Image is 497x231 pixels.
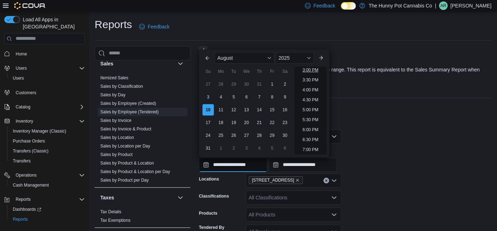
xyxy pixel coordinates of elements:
[1,63,88,73] button: Users
[1,49,88,59] button: Home
[217,55,233,61] span: August
[7,126,88,136] button: Inventory Manager (Classic)
[100,169,170,174] span: Sales by Product & Location per Day
[1,116,88,126] button: Inventory
[10,157,33,165] a: Transfers
[202,66,214,77] div: Su
[215,130,227,141] div: day-25
[241,130,252,141] div: day-27
[100,161,154,166] a: Sales by Product & Location
[100,75,128,80] a: Itemized Sales
[13,171,85,179] span: Operations
[100,152,133,157] a: Sales by Product
[215,104,227,116] div: day-11
[13,158,31,164] span: Transfers
[13,50,30,58] a: Home
[10,147,85,155] span: Transfers (Classic)
[13,88,39,97] a: Customers
[100,60,113,67] h3: Sales
[266,91,278,103] div: day-8
[100,101,156,106] a: Sales by Employee (Created)
[228,79,239,90] div: day-29
[202,143,214,154] div: day-31
[202,130,214,141] div: day-24
[13,171,39,179] button: Operations
[7,156,88,166] button: Transfers
[300,116,321,124] li: 5:30 PM
[266,79,278,90] div: day-1
[254,130,265,141] div: day-28
[10,137,48,145] a: Purchase Orders
[266,66,278,77] div: Fr
[279,143,291,154] div: day-6
[136,20,172,34] a: Feedback
[215,66,227,77] div: Mo
[13,128,66,134] span: Inventory Manager (Classic)
[20,16,85,30] span: Load All Apps in [GEOGRAPHIC_DATA]
[202,104,214,116] div: day-10
[215,91,227,103] div: day-4
[228,91,239,103] div: day-5
[202,52,213,64] button: Previous Month
[1,87,88,98] button: Customers
[276,52,314,64] div: Button. Open the year selector. 2025 is currently selected.
[100,75,128,81] span: Itemized Sales
[13,216,28,222] span: Reports
[13,206,41,212] span: Dashboards
[13,49,85,58] span: Home
[16,172,37,178] span: Operations
[199,193,229,199] label: Classifications
[202,79,214,90] div: day-27
[100,126,151,132] span: Sales by Invoice & Product
[95,74,190,187] div: Sales
[266,143,278,154] div: day-5
[300,76,321,84] li: 3:30 PM
[13,117,36,125] button: Inventory
[241,143,252,154] div: day-3
[241,79,252,90] div: day-30
[279,117,291,128] div: day-23
[10,181,85,189] span: Cash Management
[10,205,85,214] span: Dashboards
[199,158,267,172] input: Press the down key to enter a popover containing a calendar. Press the escape key to close the po...
[254,66,265,77] div: Th
[279,66,291,77] div: Sa
[279,79,291,90] div: day-2
[100,218,131,223] a: Tax Exemptions
[13,117,85,125] span: Inventory
[13,148,48,154] span: Transfers (Classic)
[199,210,217,216] label: Products
[10,181,52,189] a: Cash Management
[1,194,88,204] button: Reports
[100,118,131,123] a: Sales by Invoice
[100,169,170,174] a: Sales by Product & Location per Day
[10,74,27,82] a: Users
[100,135,134,140] a: Sales by Location
[1,102,88,112] button: Catalog
[7,214,88,224] button: Reports
[16,197,31,202] span: Reports
[215,79,227,90] div: day-28
[13,64,30,72] button: Users
[10,205,44,214] a: Dashboards
[254,117,265,128] div: day-21
[16,51,27,57] span: Home
[10,215,31,224] a: Reports
[100,109,159,114] a: Sales by Employee (Tendered)
[95,17,132,32] h1: Reports
[266,117,278,128] div: day-22
[10,137,85,145] span: Purchase Orders
[199,176,219,182] label: Locations
[249,176,303,184] span: 2591 Yonge St
[241,91,252,103] div: day-6
[228,66,239,77] div: Tu
[228,117,239,128] div: day-19
[435,1,436,10] p: |
[100,209,121,215] span: Tax Details
[254,143,265,154] div: day-4
[228,130,239,141] div: day-26
[100,177,149,183] span: Sales by Product per Day
[450,1,491,10] p: [PERSON_NAME]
